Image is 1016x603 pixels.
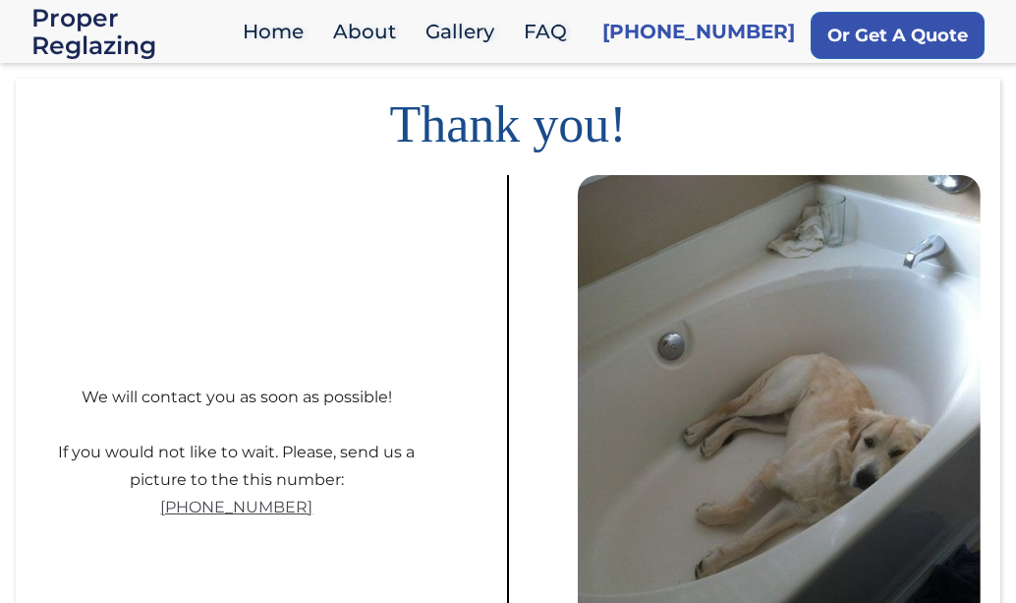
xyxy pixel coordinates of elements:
[31,4,233,59] div: Proper Reglazing
[514,11,587,53] a: FAQ
[35,369,438,494] div: We will contact you as soon as possible! If you would not like to wait. Please, send us a picture...
[323,11,416,53] a: About
[160,494,312,521] a: [PHONE_NUMBER]
[31,4,233,59] a: home
[416,11,514,53] a: Gallery
[233,11,323,53] a: Home
[602,18,795,45] a: [PHONE_NUMBER]
[811,12,985,59] a: Or Get A Quote
[16,79,1000,155] h1: Thank you!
